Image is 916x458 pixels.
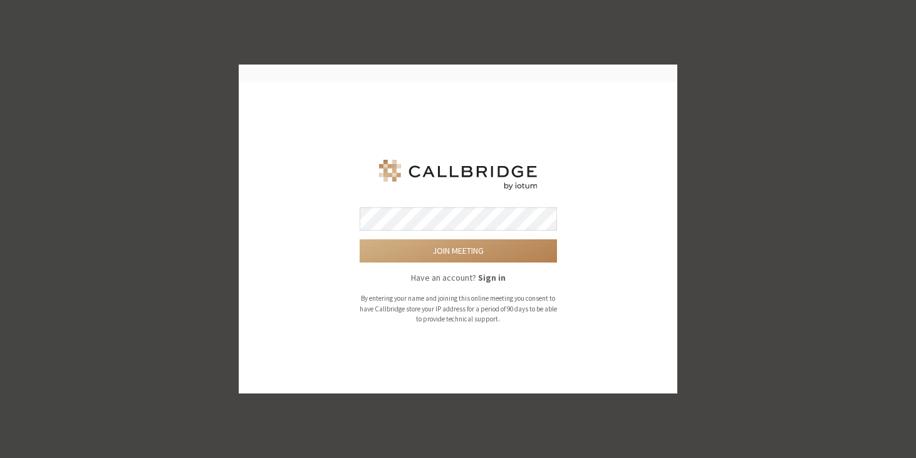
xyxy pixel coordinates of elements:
[360,293,557,325] p: By entering your name and joining this online meeting you consent to have Callbridge store your I...
[377,160,539,190] img: Iotum
[360,239,557,263] button: Join meeting
[478,271,506,284] button: Sign in
[478,272,506,283] strong: Sign in
[360,271,557,284] p: Have an account?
